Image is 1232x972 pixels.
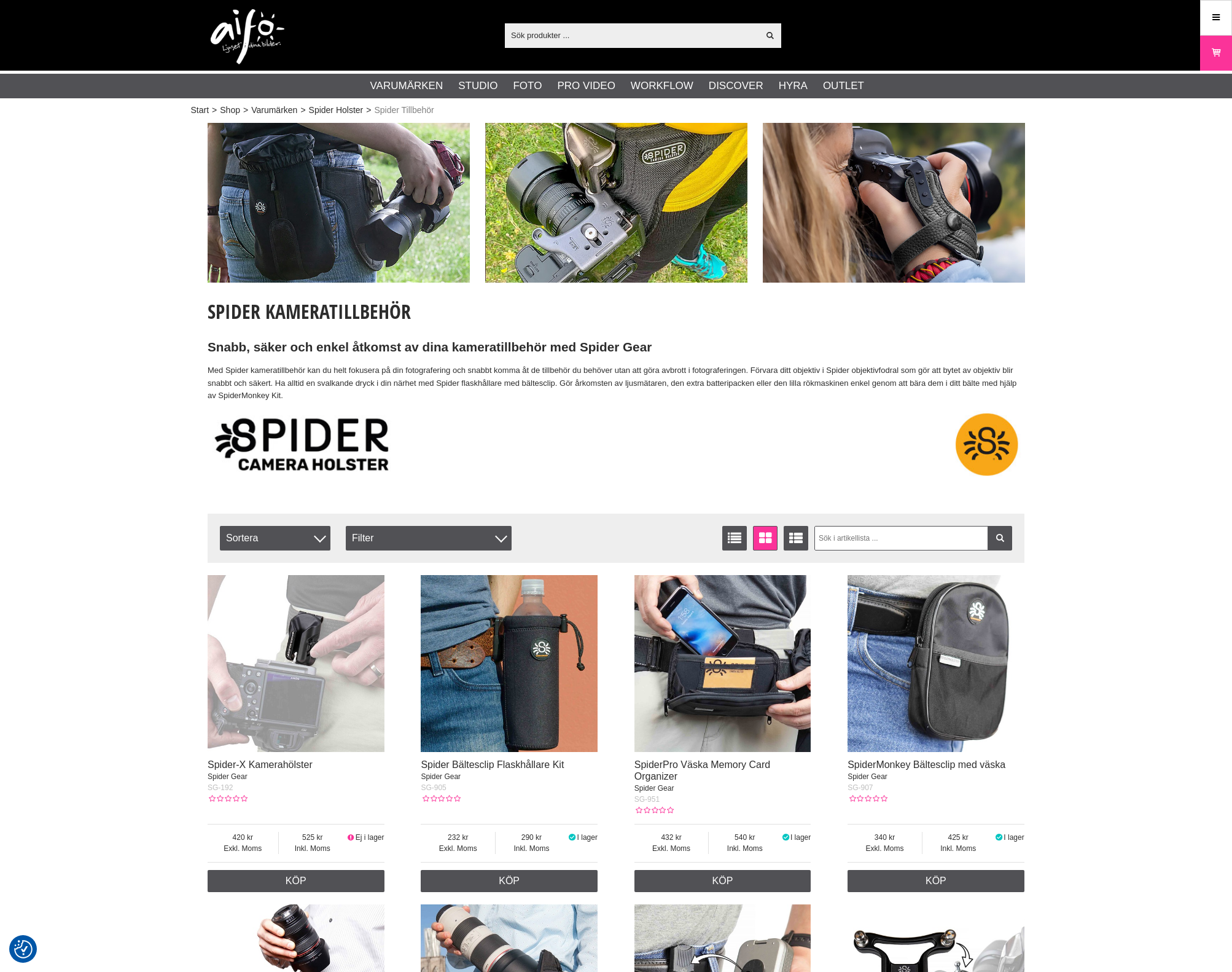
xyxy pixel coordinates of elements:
[496,843,567,854] span: Inkl. Moms
[191,104,209,117] a: Start
[634,575,811,752] img: SpiderPro Väska Memory Card Organizer
[14,938,33,960] button: Samtyckesinställningar
[634,805,674,816] div: Kundbetyg: 0
[421,759,564,770] a: Spider Bältesclip Flaskhållare Kit
[212,104,217,117] span: >
[208,783,233,792] span: SG-192
[370,78,443,94] a: Varumärken
[922,843,994,854] span: Inkl. Moms
[208,759,313,770] a: Spider-X Kamerahölster
[208,832,278,843] span: 420
[485,123,747,283] img: Annons:002 ban-spider-holster-002.jpg
[784,526,808,551] a: Utökad listvisning
[709,78,763,94] a: Discover
[634,759,770,782] a: SpiderPro Väska Memory Card Organizer
[300,104,305,117] span: >
[421,772,461,781] span: Spider Gear
[220,104,240,117] a: Shop
[848,832,922,843] span: 340
[577,833,598,842] span: I lager
[722,526,747,551] a: Listvisning
[709,832,781,843] span: 540
[709,843,781,854] span: Inkl. Moms
[208,772,248,781] span: Spider Gear
[208,410,1024,479] img: Spider Camera Accessories
[848,759,1005,770] a: SpiderMonkey Bältesclip med väska
[567,833,577,842] i: I lager
[814,526,1013,551] input: Sök i artikellista ...
[421,793,460,804] div: Kundbetyg: 0
[14,940,33,958] img: Revisit consent button
[309,104,364,117] a: Spider Holster
[208,870,384,892] a: Köp
[346,833,356,842] i: Ej i lager
[848,772,887,781] span: Spider Gear
[243,104,248,117] span: >
[208,575,384,752] img: Spider-X Kamerahölster
[421,783,446,792] span: SG-905
[220,526,330,551] span: Sortera
[513,78,542,94] a: Foto
[208,793,247,804] div: Kundbetyg: 0
[848,843,922,854] span: Exkl. Moms
[790,833,811,842] span: I lager
[557,78,615,94] a: Pro Video
[211,9,284,65] img: logo.png
[631,78,693,94] a: Workflow
[208,123,470,283] img: Annons:001 ban-spider-holster-001.jpg
[208,339,1024,356] h2: Snabb, säker och enkel åtkomst av dina kameratillbehör med Spider Gear
[458,78,497,94] a: Studio
[634,832,709,843] span: 432
[496,832,567,843] span: 290
[251,104,297,117] a: Varumärken
[421,843,495,854] span: Exkl. Moms
[208,298,1024,325] h1: Spider Kameratillbehör
[421,870,598,892] a: Köp
[922,832,994,843] span: 425
[634,843,709,854] span: Exkl. Moms
[753,526,778,551] a: Fönstervisning
[421,575,598,752] img: Spider Bältesclip Flaskhållare Kit
[763,123,1025,283] img: Annons:003 ban-spider-holster-003.jpg
[848,783,873,792] span: SG-907
[634,795,660,804] span: SG-951
[848,870,1024,892] a: Köp
[346,526,512,551] div: Filter
[848,575,1024,752] img: SpiderMonkey Bältesclip med väska
[781,833,790,842] i: I lager
[505,26,758,44] input: Sök produkter ...
[208,364,1024,402] p: Med Spider kameratillbehör kan du helt fokusera på din fotografering och snabbt komma åt de tillb...
[374,104,434,117] span: Spider Tillbehör
[421,832,495,843] span: 232
[823,78,864,94] a: Outlet
[779,78,808,94] a: Hyra
[279,832,347,843] span: 525
[356,833,384,842] span: Ej i lager
[208,843,278,854] span: Exkl. Moms
[634,870,811,892] a: Köp
[366,104,371,117] span: >
[994,833,1004,842] i: I lager
[988,526,1012,551] a: Filtrera
[279,843,347,854] span: Inkl. Moms
[1004,833,1024,842] span: I lager
[634,784,674,793] span: Spider Gear
[848,793,887,804] div: Kundbetyg: 0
